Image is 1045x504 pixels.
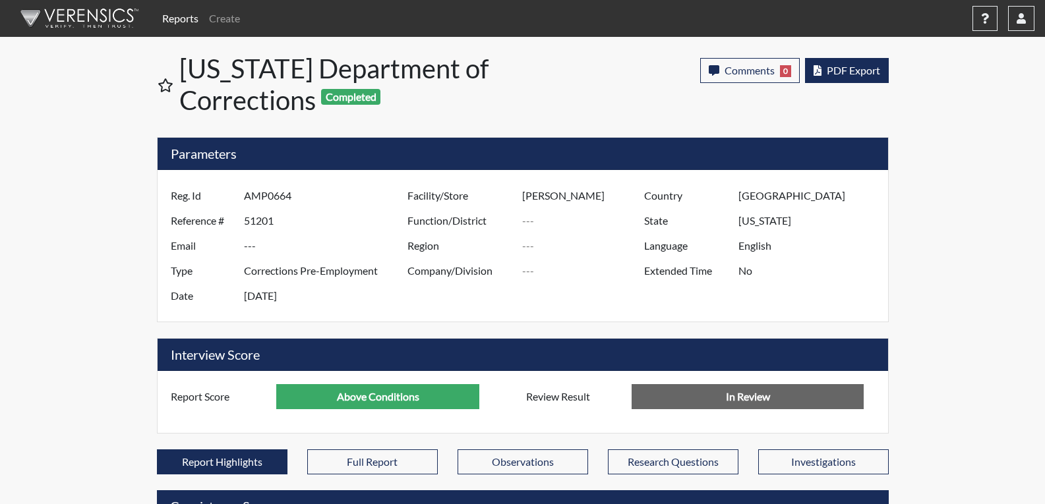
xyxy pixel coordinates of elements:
h1: [US_STATE] Department of Corrections [179,53,524,116]
button: Investigations [758,449,889,474]
label: Reg. Id [161,183,244,208]
span: Completed [321,89,380,105]
input: --- [738,233,884,258]
button: Observations [458,449,588,474]
span: 0 [780,65,791,77]
button: Report Highlights [157,449,287,474]
input: --- [244,208,411,233]
label: Email [161,233,244,258]
input: No Decision [632,384,864,409]
input: --- [244,283,411,308]
a: Create [204,5,245,32]
input: --- [522,183,647,208]
label: Date [161,283,244,308]
label: Reference # [161,208,244,233]
span: PDF Export [827,64,880,76]
h5: Parameters [158,138,888,170]
a: Reports [157,5,204,32]
label: Extended Time [634,258,738,283]
span: Comments [725,64,775,76]
h5: Interview Score [158,339,888,371]
button: PDF Export [805,58,889,83]
input: --- [522,233,647,258]
input: --- [738,258,884,283]
button: Full Report [307,449,438,474]
button: Comments0 [700,58,800,83]
input: --- [522,258,647,283]
label: Function/District [398,208,523,233]
input: --- [244,233,411,258]
label: Report Score [161,384,277,409]
label: Region [398,233,523,258]
label: Facility/Store [398,183,523,208]
input: --- [244,258,411,283]
input: --- [244,183,411,208]
input: --- [522,208,647,233]
label: Review Result [516,384,632,409]
label: Type [161,258,244,283]
label: Country [634,183,738,208]
label: Language [634,233,738,258]
input: --- [276,384,479,409]
input: --- [738,183,884,208]
button: Research Questions [608,449,738,474]
label: Company/Division [398,258,523,283]
input: --- [738,208,884,233]
label: State [634,208,738,233]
